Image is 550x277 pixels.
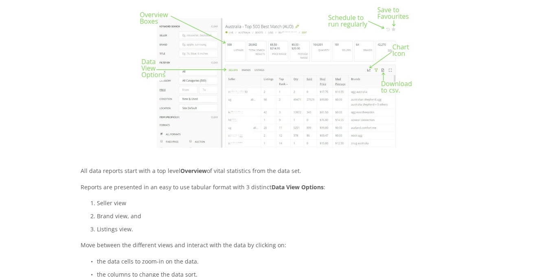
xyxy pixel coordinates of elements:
strong: Data View Options [272,183,324,191]
img: Start+Here_Reports+Overview.jpg [133,5,418,152]
p: All data reports start with a top level of vital statistics from the data set. [81,166,470,176]
p: the data cells to zoom-in on the data. [97,256,470,266]
p: Listings view. [97,224,470,234]
p: Reports are presented in an easy to use tabular format with 3 distinct : [81,182,470,192]
p: Seller view [97,198,470,208]
p: Move between the different views and interact with the data by clicking on: [81,240,470,250]
strong: Overview [180,167,207,175]
p: Brand view, and [97,211,470,221]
